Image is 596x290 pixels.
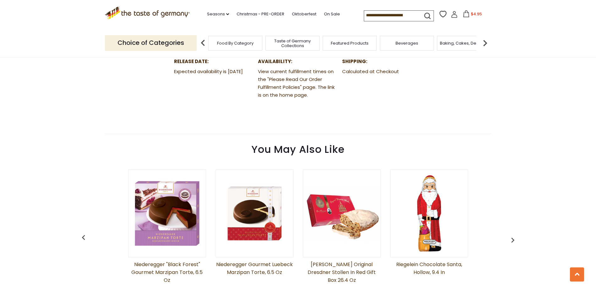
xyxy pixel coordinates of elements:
img: next arrow [479,37,491,49]
button: $4.95 [459,10,486,20]
dd: Expected availability is [DATE] [174,68,254,76]
a: Featured Products [331,41,369,46]
a: Oktoberfest [292,11,316,18]
img: previous arrow [79,233,89,243]
dd: View current fulfillment times on the "Please Read Our Order Fulfillment Policies" page. The link... [258,68,338,99]
div: You May Also Like [80,134,517,162]
img: Niederegger [128,175,206,252]
dt: Availability: [258,58,338,66]
dd: Calculated at Checkout [342,68,422,76]
a: Taste of Germany Collections [267,39,318,48]
a: Baking, Cakes, Desserts [440,41,489,46]
img: previous arrow [197,37,209,49]
a: Food By Category [217,41,254,46]
img: Niederegger Gourmet Luebeck Marzipan Torte, 6.5 oz [216,175,293,252]
a: Beverages [396,41,418,46]
dt: Shipping: [342,58,422,66]
img: previous arrow [508,235,518,245]
dt: Release Date: [174,58,254,66]
img: Riegelein Chocolate Santa, Hollow, 9.4 in [391,175,468,252]
a: On Sale [324,11,340,18]
p: Choice of Categories [105,35,197,51]
a: Seasons [207,11,229,18]
a: Christmas - PRE-ORDER [237,11,284,18]
span: $4.95 [471,11,482,17]
img: Emil Reimann Original Dresdner Stollen in Red Gift Box 26.4 oz [303,175,380,252]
